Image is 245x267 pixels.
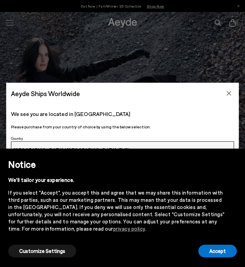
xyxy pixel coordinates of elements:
div: We'll tailor your experience. [8,176,226,184]
span: [GEOGRAPHIC_DATA] / [GEOGRAPHIC_DATA] (EUR) [14,147,130,153]
div: If you select "Accept", you accept this and agree that we may share this information with third p... [8,189,226,232]
p: Please purchase from your country of choice by using the below selection: [11,124,234,130]
a: privacy policy [113,225,145,232]
span: Aeyde Ships Worldwide [11,88,80,100]
span: × [232,154,236,164]
span: Country [11,136,23,140]
p: We see you are located in [GEOGRAPHIC_DATA] [11,110,234,118]
button: Close this notice [226,151,242,167]
button: Close [224,88,234,98]
button: Accept [198,245,237,257]
button: Customize Settings [8,245,76,257]
h2: Notice [8,158,226,171]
